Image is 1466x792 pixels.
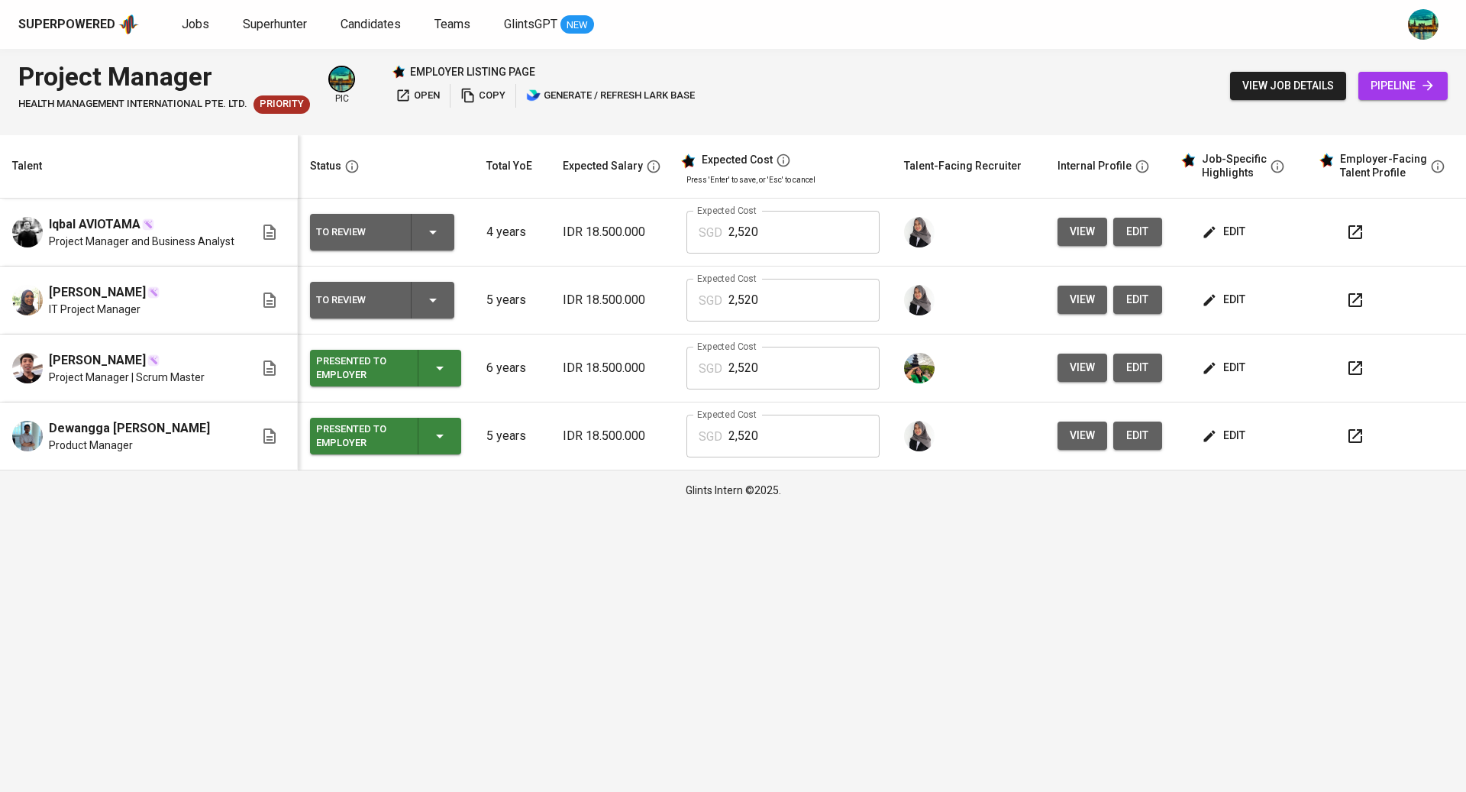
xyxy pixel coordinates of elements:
[904,353,935,383] img: eva@glints.com
[1319,153,1334,168] img: glints_star.svg
[1205,290,1245,309] span: edit
[49,302,140,317] span: IT Project Manager
[182,15,212,34] a: Jobs
[243,17,307,31] span: Superhunter
[1408,9,1439,40] img: a5d44b89-0c59-4c54-99d0-a63b29d42bd3.jpg
[563,359,662,377] p: IDR 18.500.000
[1242,76,1334,95] span: view job details
[563,157,643,176] div: Expected Salary
[49,283,146,302] span: [PERSON_NAME]
[699,428,722,446] p: SGD
[12,353,43,383] img: Erik Adianto
[486,291,538,309] p: 5 years
[49,419,210,438] span: Dewangga [PERSON_NAME]
[1113,422,1162,450] button: edit
[49,215,140,234] span: Iqbal AVIOTAMA
[1125,426,1150,445] span: edit
[330,67,354,91] img: a5d44b89-0c59-4c54-99d0-a63b29d42bd3.jpg
[49,234,234,249] span: Project Manager and Business Analyst
[12,285,43,315] img: siti bariroh maulidyawati
[1199,286,1251,314] button: edit
[1070,426,1095,445] span: view
[486,427,538,445] p: 5 years
[316,222,399,242] div: To Review
[310,418,461,454] button: Presented to Employer
[1199,422,1251,450] button: edit
[310,214,454,251] button: To Review
[1058,218,1107,246] button: view
[118,13,139,36] img: app logo
[253,95,310,114] div: New Job received from Demand Team
[1113,354,1162,382] button: edit
[310,282,454,318] button: To Review
[1125,290,1150,309] span: edit
[1113,218,1162,246] button: edit
[316,290,399,310] div: To Review
[1230,72,1346,100] button: view job details
[18,97,247,112] span: HEALTH MANAGEMENT INTERNATIONAL PTE. LTD.
[147,354,160,367] img: magic_wand.svg
[1358,72,1448,100] a: pipeline
[1199,218,1251,246] button: edit
[12,157,42,176] div: Talent
[316,351,405,385] div: Presented to Employer
[316,419,405,453] div: Presented to Employer
[18,13,139,36] a: Superpoweredapp logo
[699,224,722,242] p: SGD
[1125,222,1150,241] span: edit
[563,291,662,309] p: IDR 18.500.000
[1205,426,1245,445] span: edit
[18,58,310,95] div: Project Manager
[457,84,509,108] button: copy
[410,64,535,79] p: employer listing page
[1070,222,1095,241] span: view
[504,15,594,34] a: GlintsGPT NEW
[147,286,160,299] img: magic_wand.svg
[699,292,722,310] p: SGD
[680,154,696,169] img: glints_star.svg
[434,15,473,34] a: Teams
[328,66,355,105] div: pic
[49,438,133,453] span: Product Manager
[310,350,461,386] button: Presented to Employer
[904,217,935,247] img: sinta.windasari@glints.com
[904,157,1022,176] div: Talent-Facing Recruiter
[1058,422,1107,450] button: view
[1205,358,1245,377] span: edit
[243,15,310,34] a: Superhunter
[1340,153,1427,179] div: Employer-Facing Talent Profile
[253,97,310,112] span: Priority
[699,360,722,378] p: SGD
[1113,286,1162,314] button: edit
[460,87,505,105] span: copy
[392,65,405,79] img: Glints Star
[1070,290,1095,309] span: view
[18,16,115,34] div: Superpowered
[486,157,532,176] div: Total YoE
[560,18,594,33] span: NEW
[142,218,154,231] img: magic_wand.svg
[1125,358,1150,377] span: edit
[563,427,662,445] p: IDR 18.500.000
[1202,153,1267,179] div: Job-Specific Highlights
[1058,354,1107,382] button: view
[392,84,444,108] button: open
[904,285,935,315] img: sinta.windasari@glints.com
[686,174,880,186] p: Press 'Enter' to save, or 'Esc' to cancel
[486,223,538,241] p: 4 years
[1180,153,1196,168] img: glints_star.svg
[1199,354,1251,382] button: edit
[526,88,541,103] img: lark
[12,217,43,247] img: Iqbal AVIOTAMA
[1371,76,1435,95] span: pipeline
[182,17,209,31] span: Jobs
[341,17,401,31] span: Candidates
[702,154,773,167] div: Expected Cost
[1205,222,1245,241] span: edit
[904,421,935,451] img: sinta.windasari@glints.com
